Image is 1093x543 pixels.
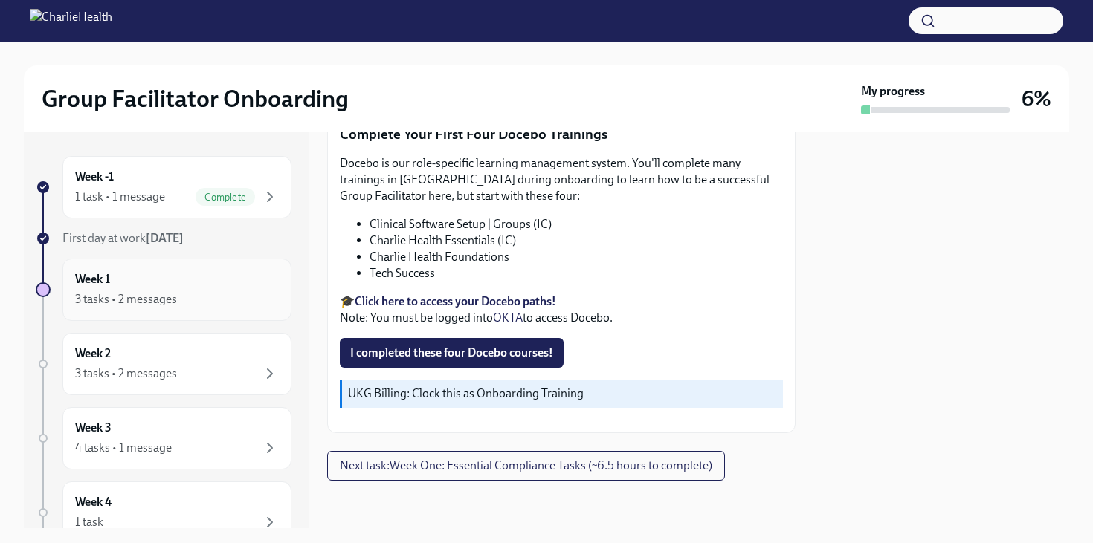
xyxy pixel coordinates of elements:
[861,83,925,100] strong: My progress
[493,310,523,325] a: OKTA
[355,294,556,308] a: Click here to access your Docebo paths!
[340,293,783,326] p: 🎓 Note: You must be logged into to access Docebo.
[36,259,291,321] a: Week 13 tasks • 2 messages
[1022,85,1051,112] h3: 6%
[75,514,103,530] div: 1 task
[36,333,291,395] a: Week 23 tasks • 2 messages
[75,291,177,308] div: 3 tasks • 2 messages
[340,338,564,368] button: I completed these four Docebo courses!
[196,192,255,203] span: Complete
[340,458,712,473] span: Next task : Week One: Essential Compliance Tasks (~6.5 hours to complete)
[327,451,725,481] button: Next task:Week One: Essential Compliance Tasks (~6.5 hours to complete)
[348,386,777,402] p: UKG Billing: Clock this as Onboarding Training
[370,265,783,282] li: Tech Success
[75,271,110,287] h6: Week 1
[340,125,783,144] p: Complete Your First Four Docebo Trainings
[146,231,184,245] strong: [DATE]
[370,249,783,265] li: Charlie Health Foundations
[42,84,349,114] h2: Group Facilitator Onboarding
[30,9,112,33] img: CharlieHealth
[75,345,111,362] h6: Week 2
[75,189,165,205] div: 1 task • 1 message
[350,345,553,360] span: I completed these four Docebo courses!
[370,233,783,249] li: Charlie Health Essentials (IC)
[370,216,783,233] li: Clinical Software Setup | Groups (IC)
[75,169,114,185] h6: Week -1
[75,494,112,510] h6: Week 4
[75,420,112,436] h6: Week 3
[36,230,291,247] a: First day at work[DATE]
[75,365,177,382] div: 3 tasks • 2 messages
[75,440,172,456] div: 4 tasks • 1 message
[36,407,291,469] a: Week 34 tasks • 1 message
[62,231,184,245] span: First day at work
[340,155,783,204] p: Docebo is our role-specific learning management system. You'll complete many trainings in [GEOGRA...
[36,156,291,218] a: Week -11 task • 1 messageComplete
